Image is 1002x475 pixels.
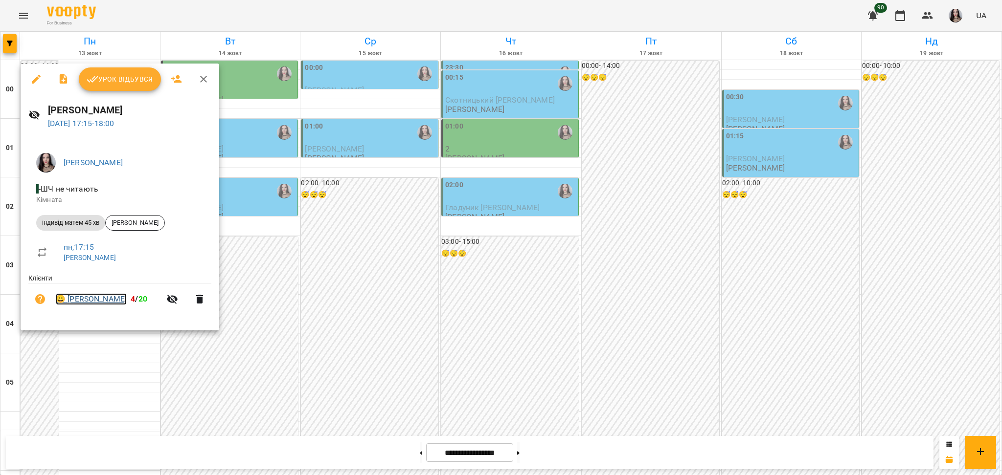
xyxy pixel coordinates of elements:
span: Урок відбувся [87,73,153,85]
ul: Клієнти [28,273,211,319]
b: / [131,294,147,303]
span: індивід матем 45 хв [36,218,105,227]
span: - ШЧ не читають [36,184,100,194]
button: Візит ще не сплачено. Додати оплату? [28,287,52,311]
a: [PERSON_NAME] [64,158,123,167]
span: [PERSON_NAME] [106,218,164,227]
span: 20 [138,294,147,303]
h6: [PERSON_NAME] [48,103,211,118]
p: Кімната [36,195,204,205]
button: Урок відбувся [79,67,161,91]
a: 😀 [PERSON_NAME] [56,293,127,305]
div: [PERSON_NAME] [105,215,165,231]
span: 4 [131,294,135,303]
a: пн , 17:15 [64,242,94,252]
img: 23d2127efeede578f11da5c146792859.jpg [36,153,56,173]
a: [DATE] 17:15-18:00 [48,119,114,128]
a: [PERSON_NAME] [64,254,116,261]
